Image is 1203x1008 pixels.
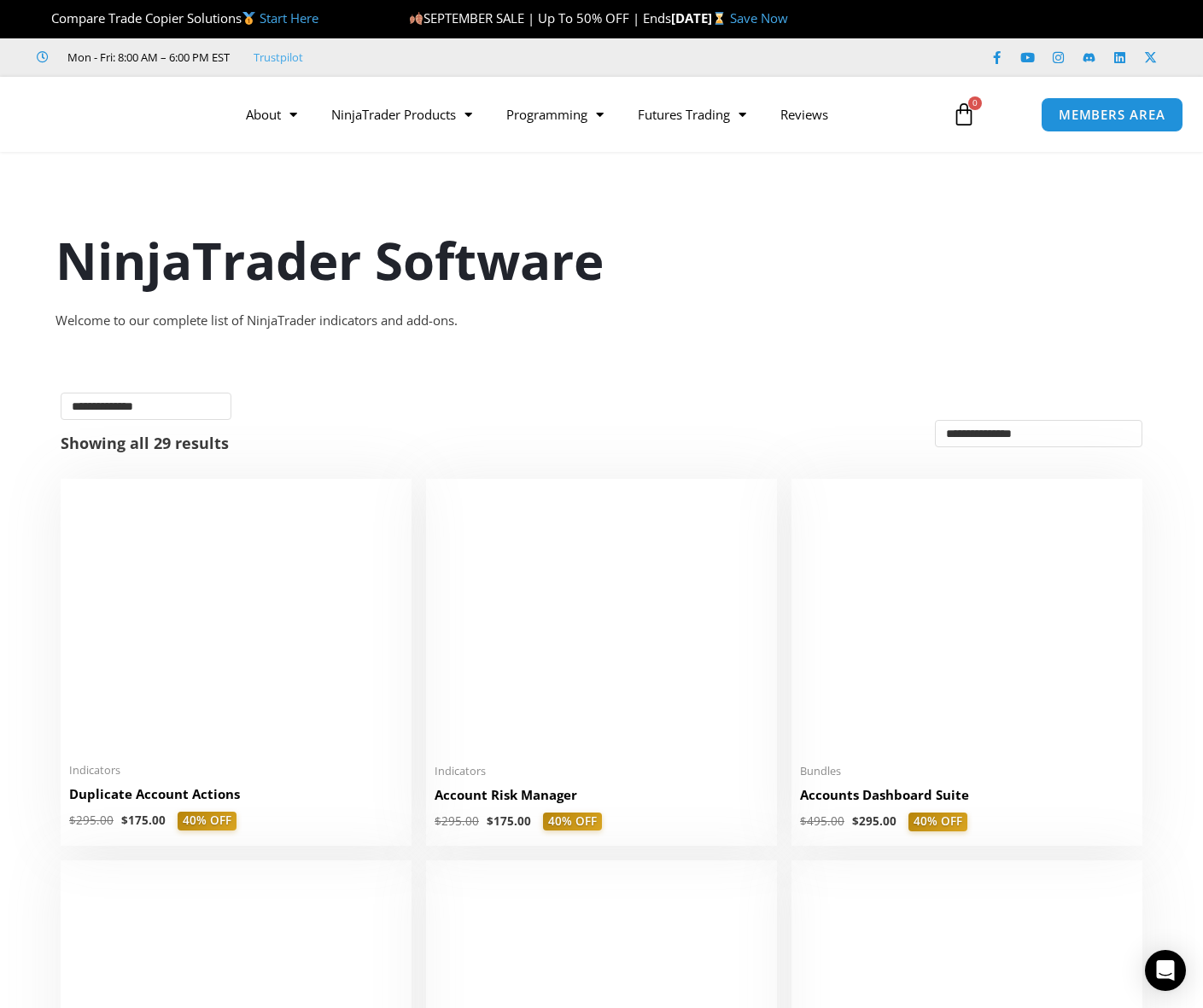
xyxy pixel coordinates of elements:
[37,9,318,26] span: Compare Trade Copier Solutions
[55,309,1148,333] div: Welcome to our complete list of NinjaTrader indicators and add-ons.
[121,813,166,828] bdi: 175.00
[229,95,939,134] nav: Menu
[435,764,768,778] span: Indicators
[435,786,768,813] a: Account Risk Manager
[852,813,859,829] span: $
[1041,97,1183,132] a: MEMBERS AREA
[27,84,211,145] img: LogoAI | Affordable Indicators – NinjaTrader
[229,95,314,134] a: About
[935,420,1142,447] select: Shop order
[409,9,671,26] span: SEPTEMBER SALE | Up To 50% OFF | Ends
[543,813,602,831] span: 40% OFF
[926,90,1002,139] a: 0
[713,12,726,25] img: ⌛
[69,813,76,828] span: $
[435,786,768,804] h2: Account Risk Manager
[242,12,255,25] img: 🥇
[314,95,489,134] a: NinjaTrader Products
[487,813,493,829] span: $
[1059,108,1165,121] span: MEMBERS AREA
[800,786,1134,813] a: Accounts Dashboard Suite
[730,9,788,26] a: Save Now
[69,813,114,828] bdi: 295.00
[763,95,845,134] a: Reviews
[254,47,303,67] a: Trustpilot
[487,813,531,829] bdi: 175.00
[38,12,50,25] img: 🏆
[435,487,768,753] img: Account Risk Manager
[852,813,896,829] bdi: 295.00
[800,487,1134,754] img: Accounts Dashboard Suite
[435,813,441,829] span: $
[121,813,128,828] span: $
[63,47,230,67] span: Mon - Fri: 8:00 AM – 6:00 PM EST
[800,813,807,829] span: $
[800,813,844,829] bdi: 495.00
[908,813,967,831] span: 40% OFF
[178,812,237,830] span: 40% OFF
[69,785,403,812] a: Duplicate Account Actions
[55,224,1148,296] h1: NinjaTrader Software
[489,95,621,134] a: Programming
[800,786,1134,804] h2: Accounts Dashboard Suite
[621,95,763,134] a: Futures Trading
[410,12,423,25] img: 🍂
[800,764,1134,778] span: Bundles
[671,9,730,26] strong: [DATE]
[260,9,318,26] a: Start Here
[1145,950,1186,991] div: Open Intercom Messenger
[69,487,403,753] img: Duplicate Account Actions
[69,785,403,803] h2: Duplicate Account Actions
[435,813,479,829] bdi: 295.00
[69,763,403,778] span: Indicators
[61,435,229,451] p: Showing all 29 results
[968,96,982,110] span: 0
